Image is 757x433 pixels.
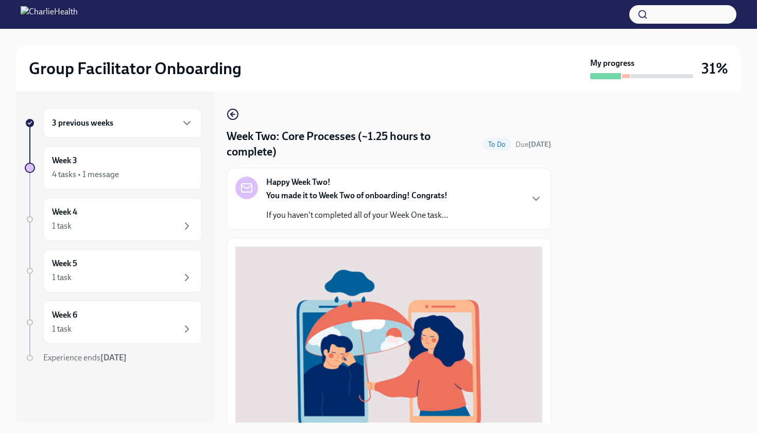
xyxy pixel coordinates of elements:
[21,6,78,23] img: CharlieHealth
[52,309,77,321] h6: Week 6
[266,190,448,200] strong: You made it to Week Two of onboarding! Congrats!
[266,210,448,221] p: If you haven't completed all of your Week One task...
[52,155,77,166] h6: Week 3
[43,353,127,362] span: Experience ends
[52,206,77,218] h6: Week 4
[590,58,634,69] strong: My progress
[701,59,728,78] h3: 31%
[528,140,551,149] strong: [DATE]
[52,323,72,335] div: 1 task
[25,146,202,189] a: Week 34 tasks • 1 message
[43,108,202,138] div: 3 previous weeks
[52,220,72,232] div: 1 task
[227,129,478,160] h4: Week Two: Core Processes (~1.25 hours to complete)
[515,140,551,149] span: September 2nd, 2025 09:00
[100,353,127,362] strong: [DATE]
[25,198,202,241] a: Week 41 task
[52,258,77,269] h6: Week 5
[482,141,511,148] span: To Do
[515,140,551,149] span: Due
[52,117,113,129] h6: 3 previous weeks
[266,177,331,188] strong: Happy Week Two!
[52,169,119,180] div: 4 tasks • 1 message
[29,58,242,79] h2: Group Facilitator Onboarding
[25,301,202,344] a: Week 61 task
[52,272,72,283] div: 1 task
[25,249,202,292] a: Week 51 task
